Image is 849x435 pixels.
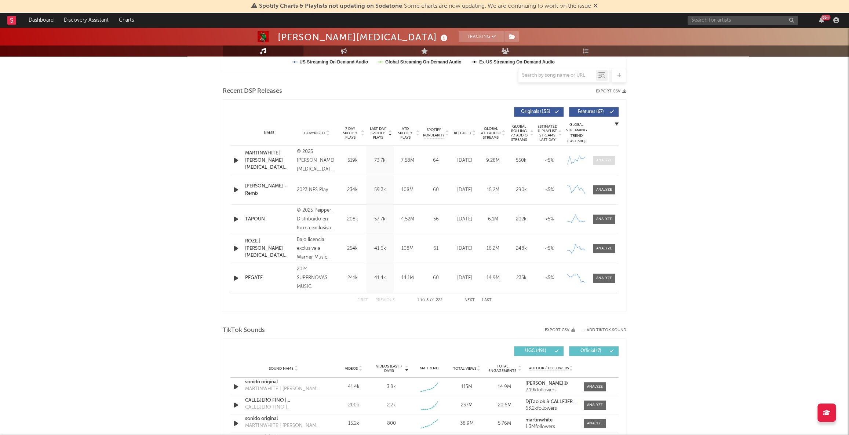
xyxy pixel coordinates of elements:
div: Global Streaming Trend (Last 60D) [565,122,587,144]
div: 235k [509,274,533,282]
a: MARTINWHITE | [PERSON_NAME][MEDICAL_DATA] Sessions #28 [245,150,293,171]
div: ROZE | [PERSON_NAME][MEDICAL_DATA] Sessions #22 [245,238,293,259]
div: 115M [450,383,484,391]
div: 241k [340,274,364,282]
span: UGC ( 491 ) [519,349,553,353]
div: 202k [509,216,533,223]
div: 208k [340,216,364,223]
div: 61 [423,245,449,252]
div: 41.4k [368,274,392,282]
input: Search by song name or URL [518,73,596,78]
span: Total Views [453,366,476,371]
a: sonido original [245,415,322,423]
span: Sound Name [269,366,294,371]
a: DjTao.ok & CALLEJERO FINO [525,399,576,405]
span: Features ( 67 ) [574,110,608,114]
span: to [420,299,425,302]
div: 234k [340,186,364,194]
span: Videos [345,366,358,371]
a: martinwhite [525,418,576,423]
div: 41.6k [368,245,392,252]
span: Spotify Charts & Playlists not updating on Sodatone [259,3,402,9]
div: 800 [387,420,396,427]
span: Spotify Popularity [423,127,445,138]
div: 56 [423,216,449,223]
span: : Some charts are now updating. We are continuing to work on the issue [259,3,591,9]
button: + Add TikTok Sound [575,328,626,332]
span: Global Rolling 7D Audio Streams [509,124,529,142]
div: 38.9M [450,420,484,427]
strong: DjTao.ok & CALLEJERO FINO [525,399,590,404]
span: Global ATD Audio Streams [481,127,501,140]
div: <5% [537,274,562,282]
div: 20.6M [488,402,522,409]
div: 7.58M [396,157,419,164]
a: [PERSON_NAME] - Remix [245,183,293,197]
span: Dismiss [593,3,598,9]
div: 254k [340,245,364,252]
div: <5% [537,245,562,252]
div: 63.2k followers [525,406,576,411]
div: 2.19k followers [525,388,576,393]
strong: martinwhite [525,418,553,423]
a: [PERSON_NAME] 𝐃 [525,381,576,386]
button: First [357,298,368,302]
strong: [PERSON_NAME] 𝐃 [525,381,568,386]
div: 108M [396,245,419,252]
span: Last Day Spotify Plays [368,127,387,140]
span: ATD Spotify Plays [396,127,415,140]
div: 2024 SUPERNOVAS MUSIC [297,265,337,291]
div: 6.1M [481,216,505,223]
span: Official ( 7 ) [574,349,608,353]
div: 15.2M [481,186,505,194]
span: TikTok Sounds [223,326,265,335]
div: 16.2M [481,245,505,252]
div: 60 [423,186,449,194]
span: Author / Followers [529,366,568,371]
div: [PERSON_NAME][MEDICAL_DATA] [278,31,449,43]
a: TAPOUN [245,216,293,223]
div: 248k [509,245,533,252]
button: Next [464,298,475,302]
div: 519k [340,157,364,164]
div: 4.52M [396,216,419,223]
button: Export CSV [596,89,626,94]
div: Bajo licencia exclusiva a Warner Music Chile S.A., © 2023 [PERSON_NAME][MEDICAL_DATA]. [297,235,337,262]
a: sonido original [245,379,322,386]
div: CALLEJERO FINO | [PERSON_NAME][MEDICAL_DATA] Sessions #723 [245,397,322,404]
div: 550k [509,157,533,164]
span: Videos (last 7 days) [374,364,404,373]
div: 2023 NES Play [297,186,337,194]
span: Recent DSP Releases [223,87,282,96]
div: MARTINWHITE | [PERSON_NAME][MEDICAL_DATA] Sessions #28 [245,422,322,429]
button: Official(7) [569,346,619,356]
span: Estimated % Playlist Streams Last Day [537,124,557,142]
div: 5.76M [488,420,522,427]
span: 7 Day Spotify Plays [340,127,360,140]
div: [DATE] [452,274,477,282]
button: + Add TikTok Sound [583,328,626,332]
text: US Streaming On-Demand Audio [299,59,368,65]
div: 60 [423,274,449,282]
span: Released [454,131,471,135]
div: [DATE] [452,186,477,194]
div: 290k [509,186,533,194]
div: [DATE] [452,245,477,252]
button: Tracking [459,31,504,42]
a: Discovery Assistant [59,13,114,28]
div: 57.7k [368,216,392,223]
div: CALLEJERO FINO | [PERSON_NAME][MEDICAL_DATA] Sessions #723 [245,404,322,411]
div: 64 [423,157,449,164]
div: <5% [537,157,562,164]
button: 99+ [819,17,824,23]
button: UGC(491) [514,346,564,356]
a: PÉGATE [245,274,293,282]
a: Charts [114,13,139,28]
div: 1 5 222 [409,296,450,305]
text: Global Streaming On-Demand Audio [385,59,462,65]
div: 200k [336,402,371,409]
